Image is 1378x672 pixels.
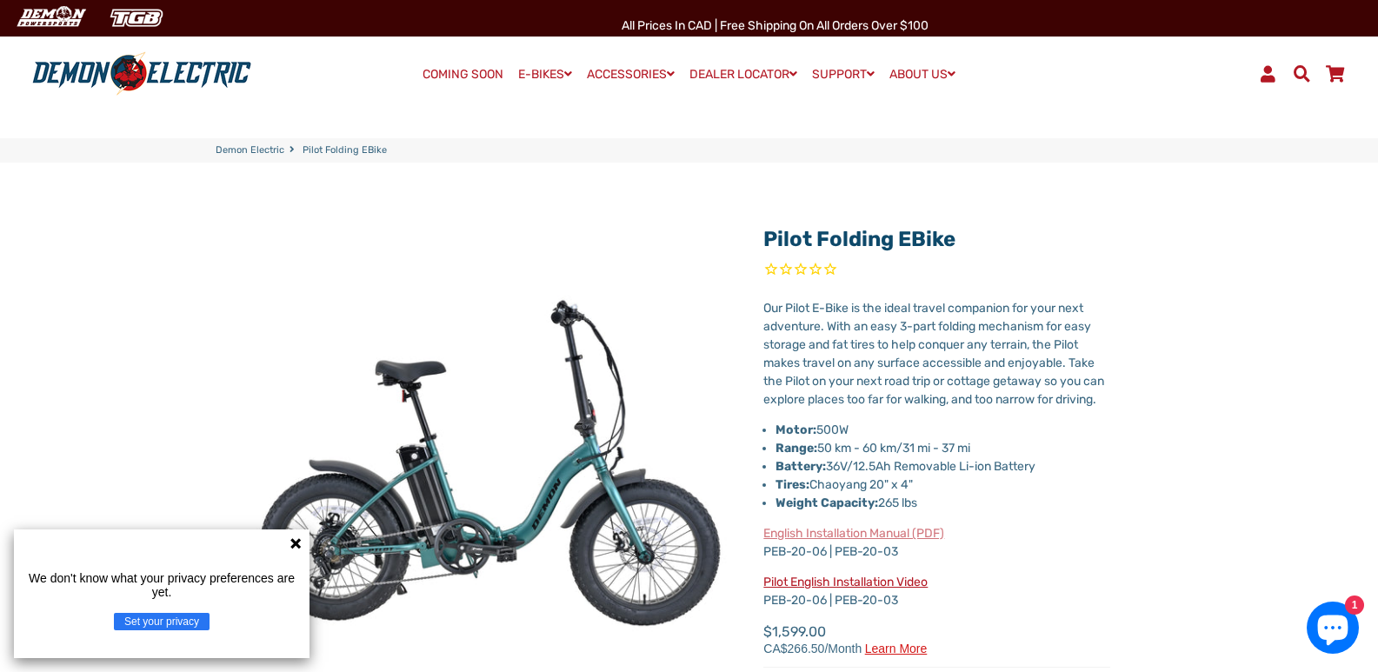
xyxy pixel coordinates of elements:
[763,622,927,655] span: $1,599.00
[101,3,172,32] img: TGB Canada
[776,441,817,456] strong: Range:
[763,299,1110,409] p: Our Pilot E-Bike is the ideal travel companion for your next adventure. With an easy 3-part foldi...
[776,496,878,510] strong: Weight Capacity:
[26,51,257,96] img: Demon Electric logo
[763,261,1110,281] span: Rated 0.0 out of 5 stars 0 reviews
[776,494,1110,512] p: 265 lbs
[883,62,962,87] a: ABOUT US
[816,422,849,437] span: 500W
[776,477,809,492] strong: Tires:
[763,575,928,589] a: Pilot English Installation Video
[21,571,303,599] p: We don't know what your privacy preferences are yet.
[416,63,509,87] a: COMING SOON
[622,18,929,33] span: All Prices in CAD | Free shipping on all orders over $100
[512,62,578,87] a: E-BIKES
[776,422,816,437] strong: Motor:
[806,62,881,87] a: SUPPORT
[776,441,970,456] span: 50 km - 60 km/31 mi - 37 mi
[683,62,803,87] a: DEALER LOCATOR
[763,524,1110,561] p: PEB-20-06 | PEB-20-03
[303,143,387,158] span: Pilot Folding eBike
[9,3,92,32] img: Demon Electric
[776,459,826,474] strong: Battery:
[1301,602,1364,658] inbox-online-store-chat: Shopify online store chat
[763,526,944,541] a: English Installation Manual (PDF)
[776,477,913,492] span: Chaoyang 20" x 4"
[763,227,955,251] a: Pilot Folding eBike
[114,613,210,630] button: Set your privacy
[581,62,681,87] a: ACCESSORIES
[763,573,1110,609] p: PEB-20-06 | PEB-20-03
[216,143,284,158] a: Demon Electric
[776,459,1035,474] span: 36V/12.5Ah Removable Li-ion Battery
